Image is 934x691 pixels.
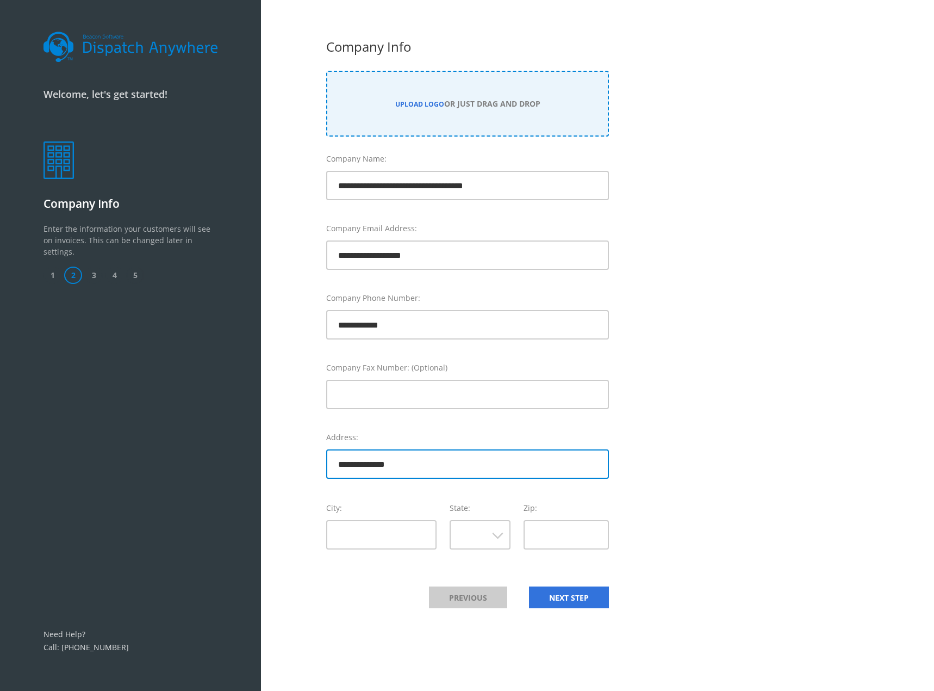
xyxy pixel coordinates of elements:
[43,642,129,652] a: Call: [PHONE_NUMBER]
[85,267,103,284] span: 3
[43,87,217,102] p: Welcome, let's get started!
[43,629,85,639] a: Need Help?
[529,587,609,608] a: NEXT STEP
[43,267,61,284] span: 1
[326,502,437,514] label: City:
[43,141,74,178] img: company.png
[43,223,217,267] p: Enter the information your customers will see on invoices. This can be changed later in settings.
[326,37,609,57] div: Company Info
[326,362,609,373] label: Company Fax Number: (Optional)
[429,587,507,608] a: PREVIOUS
[43,195,217,213] p: Company Info
[524,502,609,514] label: Zip:
[64,267,82,284] span: 2
[105,267,123,284] span: 4
[326,292,609,304] label: Company Phone Number:
[126,267,144,284] span: 5
[326,223,609,234] label: Company Email Address:
[338,98,597,109] div: OR JUST DRAG AND DROP
[326,431,609,443] label: Address:
[395,100,444,109] a: UPLOAD LOGO
[326,153,609,164] label: Company Name:
[450,502,510,514] label: State:
[43,32,217,63] img: dalogo.svg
